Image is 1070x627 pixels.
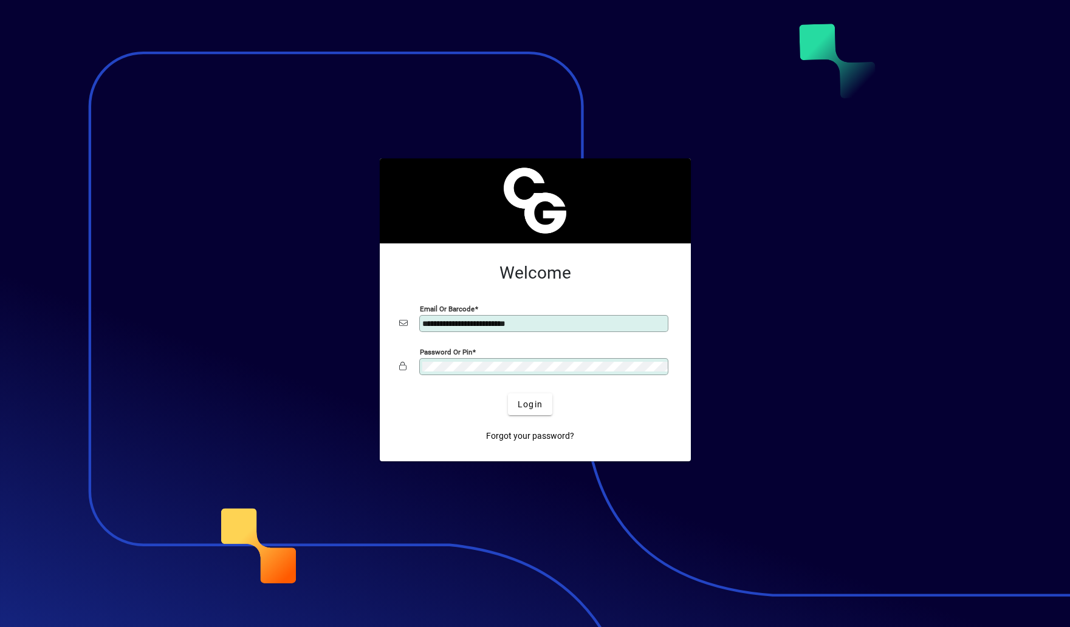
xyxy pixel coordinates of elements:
span: Login [518,398,543,411]
a: Forgot your password? [481,425,579,447]
mat-label: Email or Barcode [420,305,475,313]
h2: Welcome [399,263,671,283]
mat-label: Password or Pin [420,348,472,356]
span: Forgot your password? [486,430,574,442]
button: Login [508,393,552,415]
